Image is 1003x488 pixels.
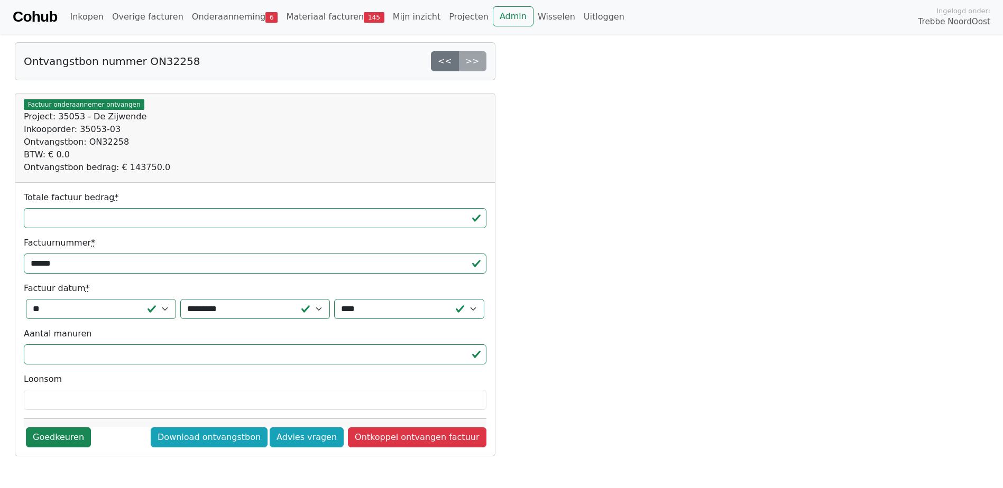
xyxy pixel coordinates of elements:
a: Goedkeuren [26,427,91,447]
a: Cohub [13,4,57,30]
span: Trebbe NoordOost [918,16,990,28]
a: Download ontvangstbon [151,427,268,447]
a: Advies vragen [270,427,344,447]
span: Factuur onderaannemer ontvangen [24,99,144,110]
div: Ontvangstbon bedrag: € 143750.0 [24,161,486,174]
label: Totale factuur bedrag [24,191,118,204]
a: Mijn inzicht [389,6,445,27]
div: Project: 35053 - De Zijwende [24,110,486,123]
label: Loonsom [24,373,62,386]
h5: Ontvangstbon nummer ON32258 [24,55,200,68]
a: Onderaanneming6 [188,6,282,27]
label: Factuur datum [24,282,90,295]
div: Ontvangstbon: ON32258 [24,136,486,148]
label: Factuurnummer [24,237,95,249]
span: 145 [364,12,384,23]
a: Ontkoppel ontvangen factuur [348,427,486,447]
span: 6 [265,12,278,23]
a: Uitloggen [579,6,629,27]
a: Overige facturen [108,6,188,27]
a: Inkopen [66,6,107,27]
a: Admin [493,6,533,26]
a: Wisselen [533,6,579,27]
abbr: required [86,283,90,293]
span: Ingelogd onder: [936,6,990,16]
a: Projecten [445,6,493,27]
div: BTW: € 0.0 [24,148,486,161]
a: << [431,51,459,71]
a: Materiaal facturen145 [282,6,388,27]
div: Inkooporder: 35053-03 [24,123,486,136]
label: Aantal manuren [24,327,91,340]
abbr: required [114,192,118,202]
abbr: required [91,238,95,248]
